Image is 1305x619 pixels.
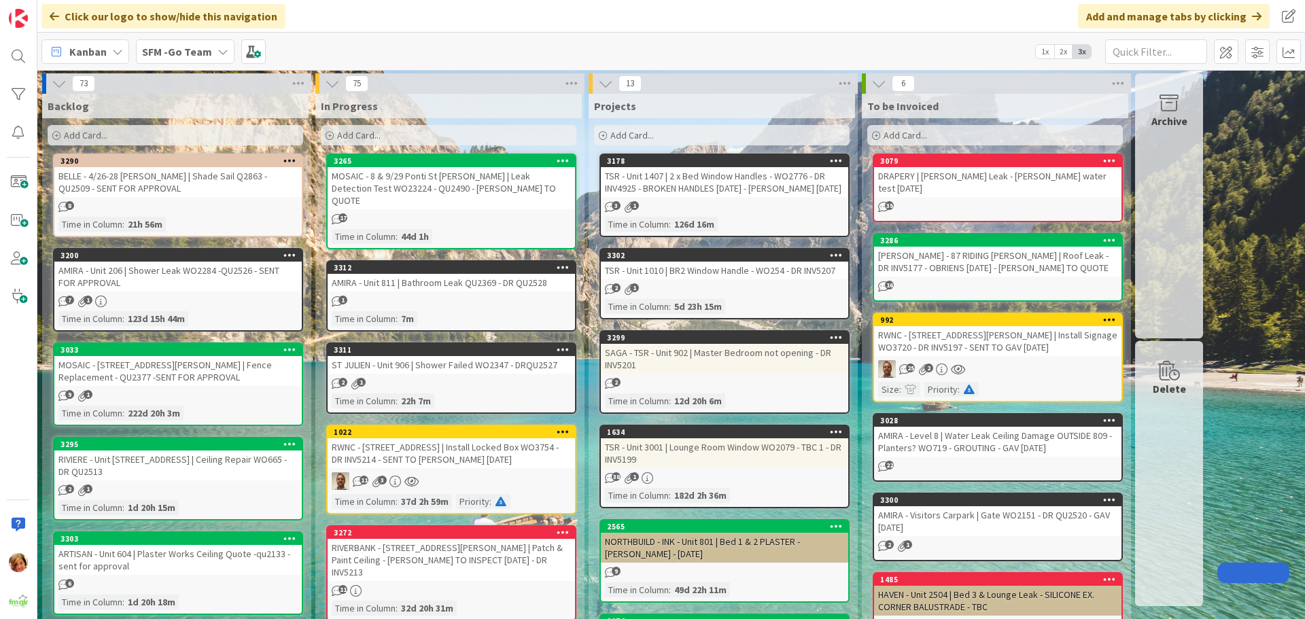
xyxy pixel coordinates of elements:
b: SFM -Go Team [142,45,212,58]
div: AMIRA - Unit 811 | Bathroom Leak QU2369 - DR QU2528 [328,274,575,291]
div: NORTHBUILD - INK - Unit 801 | Bed 1 & 2 PLASTER - [PERSON_NAME] - [DATE] [601,533,848,563]
div: 3302TSR - Unit 1010 | BR2 Window Handle - WO254 - DR INV5207 [601,249,848,279]
div: 3295 [60,440,302,449]
div: 3303 [60,534,302,544]
div: MOSAIC - 8 & 9/29 Ponti St [PERSON_NAME] | Leak Detection Test WO23224 - QU2490 - [PERSON_NAME] T... [328,167,575,209]
span: : [122,217,124,232]
span: : [122,406,124,421]
span: Add Card... [610,129,654,141]
a: 3302TSR - Unit 1010 | BR2 Window Handle - WO254 - DR INV5207Time in Column:5d 23h 15m [599,248,850,319]
span: 2x [1054,45,1073,58]
div: 3028AMIRA - Level 8 | Water Leak Ceiling Damage OUTSIDE 809 - Planters? WO719 - GROUTING - GAV [D... [874,414,1121,457]
span: 6 [892,75,915,92]
div: 1634TSR - Unit 3001 | Lounge Room Window WO2079 - TBC 1 - DR INV5199 [601,426,848,468]
a: 3311ST JULIEN - Unit 906 | Shower Failed WO2347 - DRQU2527Time in Column:22h 7m [326,342,576,414]
div: RWNC - [STREET_ADDRESS] | Install Locked Box WO3754 - DR INV5214 - SENT TO [PERSON_NAME] [DATE] [328,438,575,468]
div: 1022 [334,427,575,437]
div: 1d 20h 15m [124,500,179,515]
span: : [396,601,398,616]
div: SD [328,472,575,490]
div: 3290 [54,155,302,167]
span: 11 [338,585,347,594]
div: Click our logo to show/hide this navigation [41,4,285,29]
div: Time in Column [332,229,396,244]
span: 3 [612,201,621,210]
div: HAVEN - Unit 2504 | Bed 3 & Lounge Leak - SILICONE EX. CORNER BALUSTRADE - TBC [874,586,1121,616]
div: 1d 20h 18m [124,595,179,609]
span: 25 [906,364,915,372]
div: AMIRA - Level 8 | Water Leak Ceiling Damage OUTSIDE 809 - Planters? WO719 - GROUTING - GAV [DATE] [874,427,1121,457]
div: 3028 [880,416,1121,425]
div: 123d 15h 44m [124,311,188,326]
span: 3 [378,476,387,484]
a: 3290BELLE - 4/26-28 [PERSON_NAME] | Shade Sail Q2863 - QU2509 - SENT FOR APPROVALTime in Column:2... [53,154,303,237]
div: 22h 7m [398,393,434,408]
div: ST JULIEN - Unit 906 | Shower Failed WO2347 - DRQU2527 [328,356,575,374]
span: 73 [72,75,95,92]
span: Add Card... [884,129,927,141]
span: To be Invoiced [867,99,939,113]
span: 7 [65,296,74,304]
span: 1 [357,378,366,387]
div: Time in Column [332,601,396,616]
div: 3286 [880,236,1121,245]
div: 992 [874,314,1121,326]
div: 3178 [607,156,848,166]
span: 13 [619,75,642,92]
div: 3265 [328,155,575,167]
a: 3300AMIRA - Visitors Carpark | Gate WO2151 - DR QU2520 - GAV [DATE] [873,493,1123,561]
div: 3290 [60,156,302,166]
a: 3299SAGA - TSR - Unit 902 | Master Bedroom not opening - DR INV5201Time in Column:12d 20h 6m [599,330,850,414]
span: Add Card... [337,129,381,141]
span: 9 [65,390,74,399]
div: 21h 56m [124,217,166,232]
div: AMIRA - Visitors Carpark | Gate WO2151 - DR QU2520 - GAV [DATE] [874,506,1121,536]
div: 3312 [328,262,575,274]
div: Time in Column [332,311,396,326]
span: 38 [612,472,621,481]
div: 49d 22h 11m [671,582,730,597]
div: MOSAIC - [STREET_ADDRESS][PERSON_NAME] | Fence Replacement - QU2377 -SENT FOR APPROVAL [54,356,302,386]
div: Time in Column [605,393,669,408]
span: : [396,229,398,244]
div: 3300AMIRA - Visitors Carpark | Gate WO2151 - DR QU2520 - GAV [DATE] [874,494,1121,536]
a: 3265MOSAIC - 8 & 9/29 Ponti St [PERSON_NAME] | Leak Detection Test WO23224 - QU2490 - [PERSON_NAM... [326,154,576,249]
div: 3300 [874,494,1121,506]
a: 992RWNC - [STREET_ADDRESS][PERSON_NAME] | Install Signage WO3720 - DR INV5197 - SENT TO GAV [DATE... [873,313,1123,402]
div: 2565NORTHBUILD - INK - Unit 801 | Bed 1 & 2 PLASTER - [PERSON_NAME] - [DATE] [601,520,848,563]
div: SAGA - TSR - Unit 902 | Master Bedroom not opening - DR INV5201 [601,344,848,374]
span: Backlog [48,99,89,113]
div: 3033MOSAIC - [STREET_ADDRESS][PERSON_NAME] | Fence Replacement - QU2377 -SENT FOR APPROVAL [54,344,302,386]
span: Kanban [69,43,107,60]
div: Archive [1151,113,1187,129]
img: avatar [9,591,28,610]
div: 1485 [874,573,1121,586]
div: 5d 23h 15m [671,299,725,314]
div: 3311ST JULIEN - Unit 906 | Shower Failed WO2347 - DRQU2527 [328,344,575,374]
div: ARTISAN - Unit 604 | Plaster Works Ceiling Quote -qu2133 - sent for approval [54,545,302,575]
a: 1634TSR - Unit 3001 | Lounge Room Window WO2079 - TBC 1 - DR INV5199Time in Column:182d 2h 36m [599,425,850,508]
a: 3286[PERSON_NAME] - 87 RIDING [PERSON_NAME] | Roof Leak - DR INV5177 - OBRIENS [DATE] - [PERSON_N... [873,233,1123,302]
div: 3178 [601,155,848,167]
span: 22 [885,461,894,470]
div: 3033 [54,344,302,356]
div: 1485HAVEN - Unit 2504 | Bed 3 & Lounge Leak - SILICONE EX. CORNER BALUSTRADE - TBC [874,573,1121,616]
div: 3312AMIRA - Unit 811 | Bathroom Leak QU2369 - DR QU2528 [328,262,575,291]
span: : [396,494,398,509]
div: RIVERBANK - [STREET_ADDRESS][PERSON_NAME] | Patch & Paint Ceiling - [PERSON_NAME] TO INSPECT [DAT... [328,539,575,581]
div: 3303ARTISAN - Unit 604 | Plaster Works Ceiling Quote -qu2133 - sent for approval [54,533,302,575]
div: 3286[PERSON_NAME] - 87 RIDING [PERSON_NAME] | Roof Leak - DR INV5177 - OBRIENS [DATE] - [PERSON_N... [874,234,1121,277]
div: 3299SAGA - TSR - Unit 902 | Master Bedroom not opening - DR INV5201 [601,332,848,374]
div: TSR - Unit 1407 | 2 x Bed Window Handles - WO2776 - DR INV4925 - BROKEN HANDLES [DATE] - [PERSON_... [601,167,848,197]
div: 3033 [60,345,302,355]
div: 3079DRAPERY | [PERSON_NAME] Leak - [PERSON_NAME] water test [DATE] [874,155,1121,197]
div: Delete [1153,381,1186,397]
div: 3311 [328,344,575,356]
div: AMIRA - Unit 206 | Shower Leak WO2284 -QU2526 - SENT FOR APPROVAL [54,262,302,291]
div: 3079 [874,155,1121,167]
span: 11 [360,476,368,484]
span: 2 [612,283,621,292]
div: 3272 [328,527,575,539]
a: 3079DRAPERY | [PERSON_NAME] Leak - [PERSON_NAME] water test [DATE] [873,154,1123,222]
span: : [669,582,671,597]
